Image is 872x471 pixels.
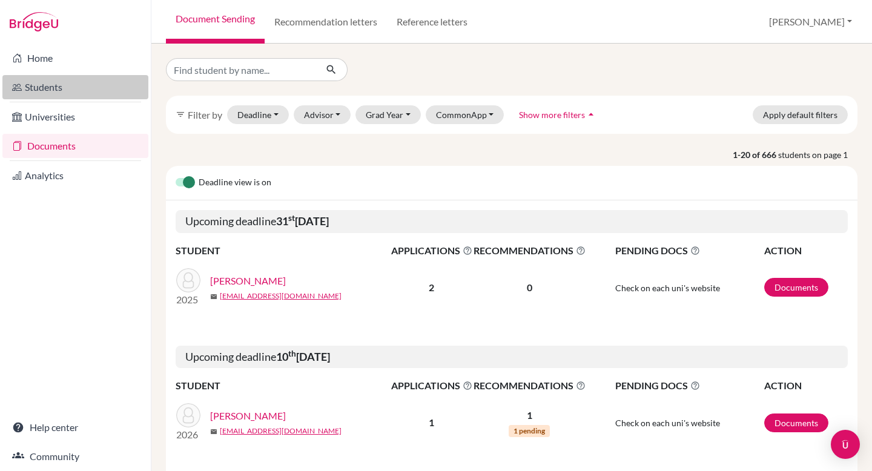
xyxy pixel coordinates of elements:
span: Check on each uni's website [615,418,720,428]
span: RECOMMENDATIONS [474,378,586,393]
span: Show more filters [519,110,585,120]
p: 2026 [176,427,200,442]
span: Check on each uni's website [615,283,720,293]
a: [PERSON_NAME] [210,409,286,423]
span: PENDING DOCS [615,378,763,393]
p: 1 [474,408,586,423]
div: Open Intercom Messenger [831,430,860,459]
h5: Upcoming deadline [176,210,848,233]
a: Documents [764,413,828,432]
img: Leine, Michelle [176,268,200,292]
a: Students [2,75,148,99]
button: [PERSON_NAME] [764,10,857,33]
th: STUDENT [176,243,391,259]
span: RECOMMENDATIONS [474,243,586,258]
span: PENDING DOCS [615,243,763,258]
a: Universities [2,105,148,129]
span: students on page 1 [778,148,857,161]
sup: st [288,213,295,223]
input: Find student by name... [166,58,316,81]
span: mail [210,293,217,300]
th: ACTION [764,243,848,259]
b: 10 [DATE] [276,350,330,363]
b: 31 [DATE] [276,214,329,228]
button: Deadline [227,105,289,124]
span: 1 pending [509,425,550,437]
a: Home [2,46,148,70]
th: STUDENT [176,378,391,394]
img: Zaitman, Alon [176,403,200,427]
th: ACTION [764,378,848,394]
a: Community [2,444,148,469]
i: arrow_drop_up [585,108,597,120]
a: Analytics [2,163,148,188]
sup: th [288,349,296,358]
a: [EMAIL_ADDRESS][DOMAIN_NAME] [220,291,342,301]
p: 2025 [176,292,200,307]
button: CommonApp [426,105,504,124]
span: APPLICATIONS [391,243,472,258]
i: filter_list [176,110,185,119]
button: Advisor [294,105,351,124]
a: [EMAIL_ADDRESS][DOMAIN_NAME] [220,426,342,436]
b: 2 [429,282,434,293]
img: Bridge-U [10,12,58,31]
h5: Upcoming deadline [176,346,848,369]
p: 0 [474,280,586,295]
span: Deadline view is on [199,176,271,190]
a: Documents [764,278,828,297]
span: APPLICATIONS [391,378,472,393]
button: Show more filtersarrow_drop_up [509,105,607,124]
button: Grad Year [355,105,421,124]
a: Documents [2,134,148,158]
span: mail [210,428,217,435]
button: Apply default filters [753,105,848,124]
strong: 1-20 of 666 [733,148,778,161]
a: [PERSON_NAME] [210,274,286,288]
b: 1 [429,417,434,428]
span: Filter by [188,109,222,120]
a: Help center [2,415,148,440]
